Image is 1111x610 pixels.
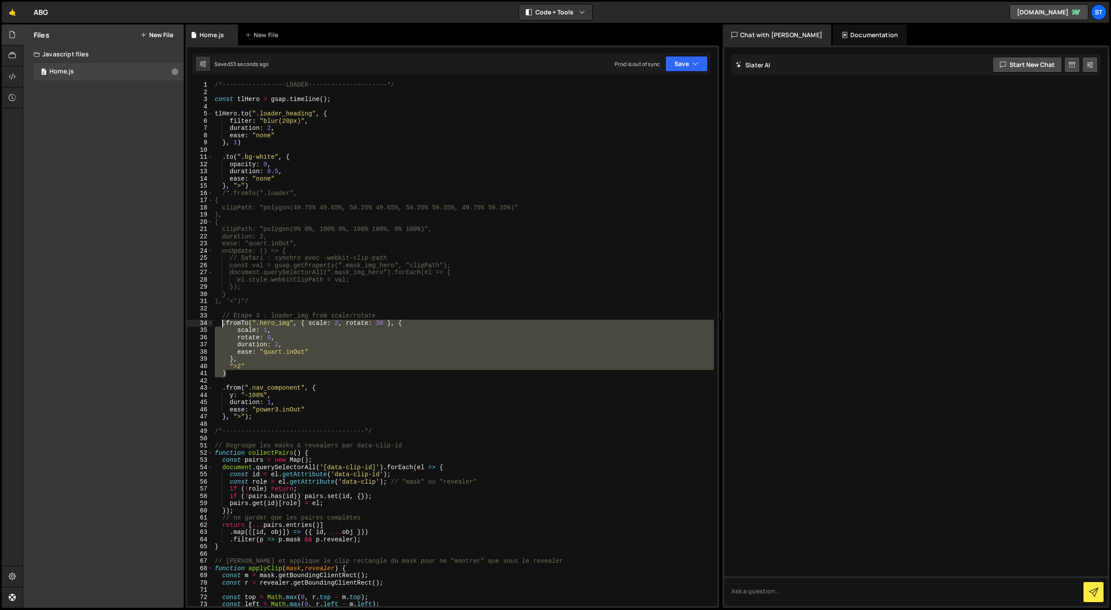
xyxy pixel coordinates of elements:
[187,110,213,118] div: 5
[736,61,771,69] h2: Slater AI
[187,262,213,269] div: 26
[187,586,213,594] div: 71
[187,457,213,464] div: 53
[187,219,213,226] div: 20
[187,247,213,255] div: 24
[187,493,213,500] div: 58
[41,69,46,76] span: 0
[187,471,213,478] div: 55
[187,197,213,204] div: 17
[230,60,269,68] div: 33 seconds ago
[615,60,660,68] div: Prod is out of sync
[187,291,213,298] div: 30
[187,522,213,529] div: 62
[187,558,213,565] div: 67
[187,190,213,197] div: 16
[833,24,907,45] div: Documentation
[187,327,213,334] div: 35
[519,4,592,20] button: Code + Tools
[187,565,213,572] div: 68
[187,507,213,515] div: 60
[187,349,213,356] div: 38
[187,182,213,190] div: 15
[187,254,213,262] div: 25
[187,305,213,313] div: 32
[187,118,213,125] div: 6
[187,81,213,89] div: 1
[187,233,213,241] div: 22
[23,45,184,63] div: Javascript files
[187,543,213,551] div: 65
[187,146,213,154] div: 10
[187,450,213,457] div: 52
[187,211,213,219] div: 19
[187,132,213,139] div: 8
[187,392,213,399] div: 44
[187,435,213,443] div: 50
[187,204,213,212] div: 18
[187,399,213,406] div: 45
[187,153,213,161] div: 11
[2,2,23,23] a: 🤙
[187,551,213,558] div: 66
[187,356,213,363] div: 39
[34,7,48,17] div: ABG
[187,428,213,435] div: 49
[187,103,213,111] div: 4
[665,56,708,72] button: Save
[187,536,213,544] div: 64
[187,283,213,291] div: 29
[214,60,269,68] div: Saved
[187,269,213,276] div: 27
[187,341,213,349] div: 37
[187,226,213,233] div: 21
[187,464,213,471] div: 54
[187,384,213,392] div: 43
[187,89,213,96] div: 2
[187,500,213,507] div: 59
[187,377,213,385] div: 42
[187,485,213,493] div: 57
[187,442,213,450] div: 51
[1010,4,1088,20] a: [DOMAIN_NAME]
[34,63,184,80] div: 16686/45579.js
[187,514,213,522] div: 61
[49,68,74,76] div: Home.js
[187,601,213,608] div: 73
[187,529,213,536] div: 63
[199,31,224,39] div: Home.js
[187,168,213,175] div: 13
[187,478,213,486] div: 56
[187,406,213,414] div: 46
[187,298,213,305] div: 31
[187,413,213,421] div: 47
[187,312,213,320] div: 33
[187,572,213,579] div: 69
[187,334,213,342] div: 36
[245,31,282,39] div: New File
[187,363,213,370] div: 40
[187,421,213,428] div: 48
[187,161,213,168] div: 12
[187,139,213,146] div: 9
[992,57,1062,73] button: Start new chat
[187,579,213,587] div: 70
[187,125,213,132] div: 7
[187,276,213,284] div: 28
[187,240,213,247] div: 23
[723,24,831,45] div: Chat with [PERSON_NAME]
[1091,4,1107,20] a: St
[187,175,213,183] div: 14
[187,370,213,377] div: 41
[187,320,213,327] div: 34
[34,30,49,40] h2: Files
[187,594,213,601] div: 72
[140,31,173,38] button: New File
[187,96,213,103] div: 3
